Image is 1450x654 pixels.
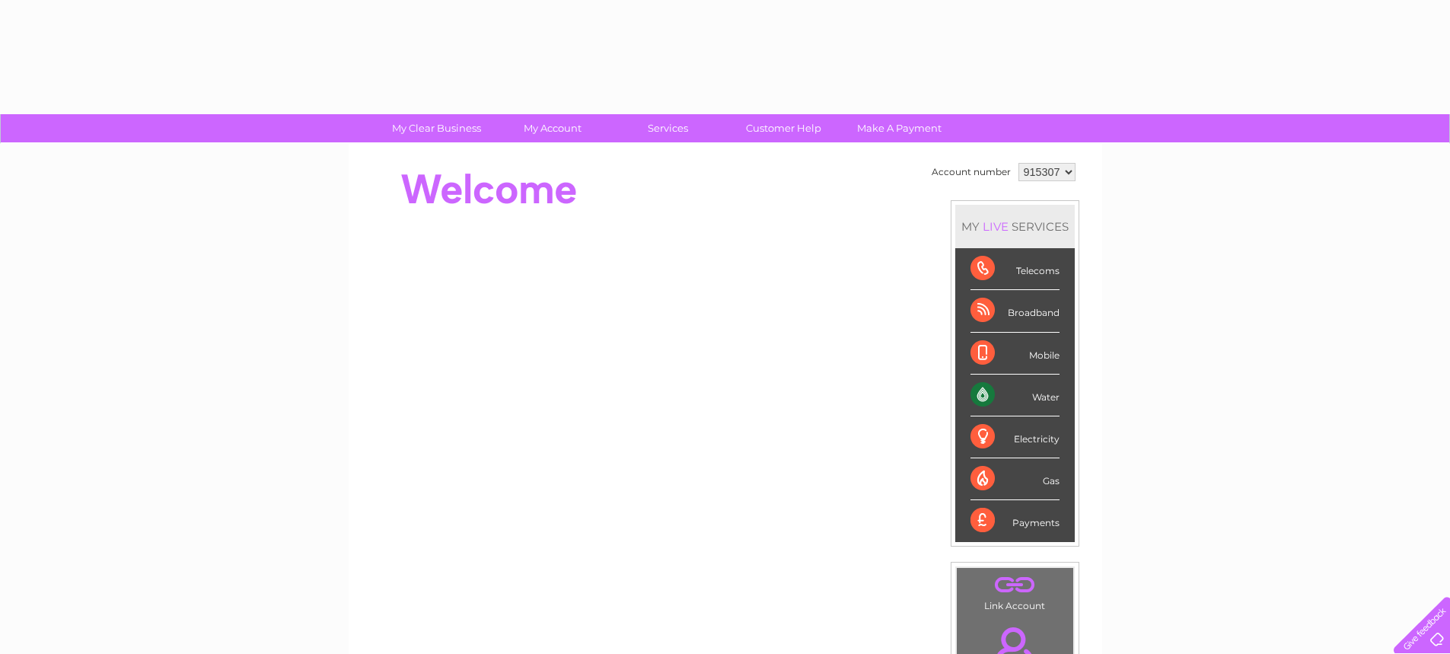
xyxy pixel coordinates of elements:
a: Make A Payment [837,114,962,142]
a: My Account [489,114,615,142]
div: Water [970,375,1060,416]
div: Gas [970,458,1060,500]
div: Mobile [970,333,1060,375]
td: Link Account [956,567,1074,615]
a: My Clear Business [374,114,499,142]
div: Electricity [970,416,1060,458]
div: LIVE [980,219,1012,234]
td: Account number [928,159,1015,185]
div: MY SERVICES [955,205,1075,248]
a: Customer Help [721,114,846,142]
div: Payments [970,500,1060,541]
div: Broadband [970,290,1060,332]
a: . [961,572,1069,598]
a: Services [605,114,731,142]
div: Telecoms [970,248,1060,290]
